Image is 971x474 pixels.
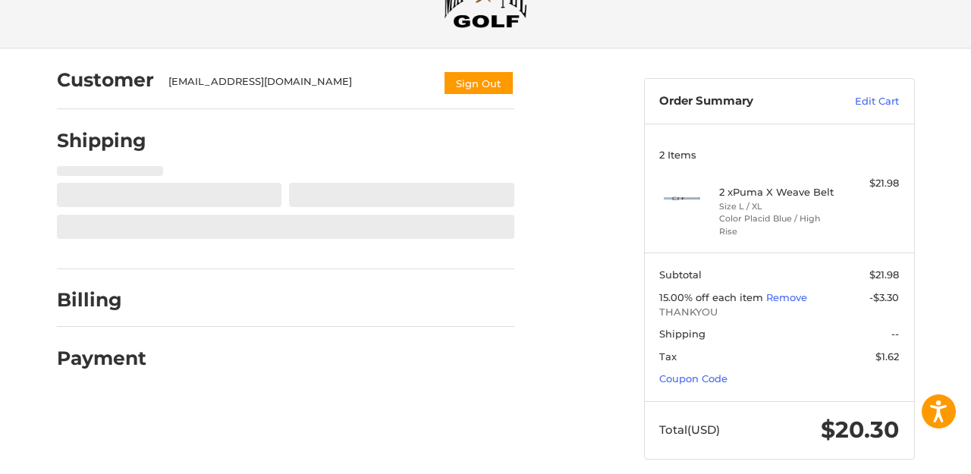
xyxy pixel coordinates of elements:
a: Edit Cart [822,94,899,109]
h2: Customer [57,68,154,92]
span: Tax [659,350,677,363]
iframe: Google Customer Reviews [846,433,971,474]
li: Size L / XL [719,200,835,213]
h2: Billing [57,288,146,312]
h4: 2 x Puma X Weave Belt [719,186,835,198]
li: Color Placid Blue / High Rise [719,212,835,237]
span: $21.98 [869,268,899,281]
span: -$3.30 [869,291,899,303]
a: Remove [766,291,807,303]
a: Coupon Code [659,372,727,385]
span: Shipping [659,328,705,340]
span: Subtotal [659,268,702,281]
button: Sign Out [443,71,514,96]
span: Total (USD) [659,422,720,437]
span: $20.30 [821,416,899,444]
h3: 2 Items [659,149,899,161]
span: $1.62 [875,350,899,363]
h3: Order Summary [659,94,822,109]
span: 15.00% off each item [659,291,766,303]
h2: Shipping [57,129,146,152]
div: $21.98 [839,176,899,191]
h2: Payment [57,347,146,370]
span: THANKYOU [659,305,899,320]
div: [EMAIL_ADDRESS][DOMAIN_NAME] [168,74,428,96]
span: -- [891,328,899,340]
